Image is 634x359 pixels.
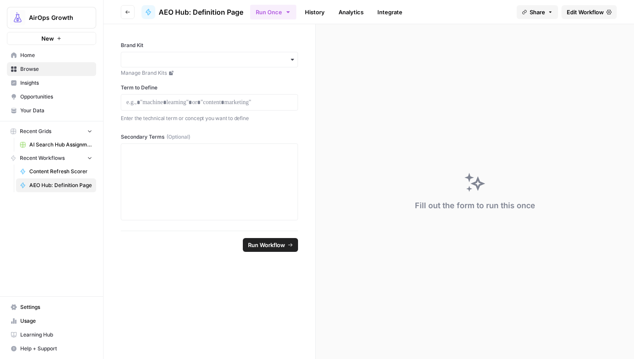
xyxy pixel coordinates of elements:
a: AEO Hub: Definition Page [141,5,243,19]
button: Recent Workflows [7,152,96,165]
span: Share [530,8,545,16]
span: Recent Grids [20,127,51,135]
span: Usage [20,317,92,325]
button: Share [517,5,558,19]
a: Opportunities [7,90,96,104]
a: Your Data [7,104,96,118]
a: Analytics [333,5,369,19]
a: Home [7,48,96,62]
span: Edit Workflow [567,8,604,16]
a: AI Search Hub Assignment [16,138,96,152]
button: Help + Support [7,342,96,356]
button: Run Workflow [243,238,298,252]
span: Browse [20,65,92,73]
a: Integrate [372,5,408,19]
span: Insights [20,79,92,87]
button: Recent Grids [7,125,96,138]
a: Browse [7,62,96,76]
span: Run Workflow [248,241,285,249]
span: Content Refresh Scorer [29,168,92,175]
span: AI Search Hub Assignment [29,141,92,149]
span: (Optional) [166,133,190,141]
span: AEO Hub: Definition Page [29,181,92,189]
a: Usage [7,314,96,328]
span: Settings [20,303,92,311]
button: New [7,32,96,45]
span: AirOps Growth [29,13,81,22]
p: Enter the technical term or concept you want to define [121,114,298,123]
a: Content Refresh Scorer [16,165,96,178]
span: Your Data [20,107,92,114]
span: Opportunities [20,93,92,101]
a: Edit Workflow [562,5,617,19]
span: New [41,34,54,43]
span: Recent Workflows [20,154,65,162]
label: Brand Kit [121,41,298,49]
a: History [300,5,330,19]
label: Secondary Terms [121,133,298,141]
span: Learning Hub [20,331,92,339]
button: Run Once [250,5,296,19]
a: AEO Hub: Definition Page [16,178,96,192]
label: Term to Define [121,84,298,92]
div: Fill out the form to run this once [415,200,535,212]
img: AirOps Growth Logo [10,10,25,25]
a: Learning Hub [7,328,96,342]
span: Help + Support [20,345,92,353]
a: Settings [7,300,96,314]
a: Manage Brand Kits [121,69,298,77]
a: Insights [7,76,96,90]
span: Home [20,51,92,59]
span: AEO Hub: Definition Page [159,7,243,17]
button: Workspace: AirOps Growth [7,7,96,29]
